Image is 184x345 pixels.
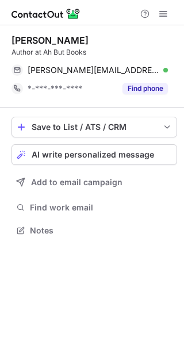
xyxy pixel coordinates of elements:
[11,172,177,193] button: Add to email campaign
[11,34,89,46] div: [PERSON_NAME]
[32,150,154,159] span: AI write personalized message
[32,122,157,132] div: Save to List / ATS / CRM
[122,83,168,94] button: Reveal Button
[11,223,177,239] button: Notes
[11,117,177,137] button: save-profile-one-click
[30,225,172,236] span: Notes
[30,202,172,213] span: Find work email
[11,47,177,57] div: Author at Ah But Books
[11,7,80,21] img: ContactOut v5.3.10
[28,65,159,75] span: [PERSON_NAME][EMAIL_ADDRESS][DOMAIN_NAME]
[11,200,177,216] button: Find work email
[11,144,177,165] button: AI write personalized message
[31,178,122,187] span: Add to email campaign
